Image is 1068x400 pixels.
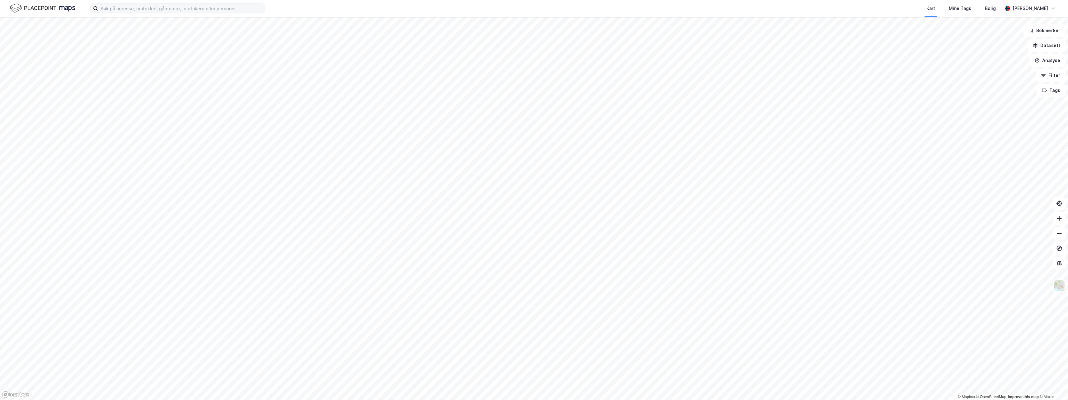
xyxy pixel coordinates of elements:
img: logo.f888ab2527a4732fd821a326f86c7f29.svg [10,3,75,14]
a: Improve this map [1008,395,1039,399]
button: Bokmerker [1023,24,1066,37]
div: Bolig [985,5,996,12]
button: Filter [1036,69,1066,82]
div: Kontrollprogram for chat [1037,370,1068,400]
button: Tags [1037,84,1066,97]
div: [PERSON_NAME] [1013,5,1048,12]
a: Mapbox homepage [2,391,29,398]
div: Kart [926,5,935,12]
img: Z [1053,280,1065,292]
iframe: Chat Widget [1037,370,1068,400]
div: Mine Tags [949,5,971,12]
a: OpenStreetMap [976,395,1006,399]
button: Analyse [1029,54,1066,67]
button: Datasett [1028,39,1066,52]
input: Søk på adresse, matrikkel, gårdeiere, leietakere eller personer [98,4,264,13]
a: Mapbox [958,395,975,399]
